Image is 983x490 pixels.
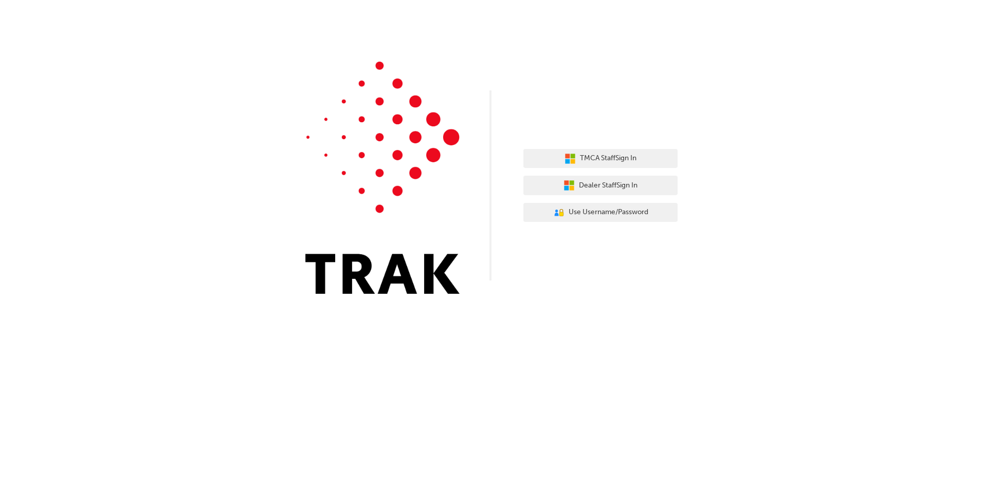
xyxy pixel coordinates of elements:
span: TMCA Staff Sign In [580,153,636,164]
span: Dealer Staff Sign In [579,180,638,192]
button: TMCA StaffSign In [523,149,678,168]
img: Trak [305,62,460,294]
button: Use Username/Password [523,203,678,222]
span: Use Username/Password [569,206,648,218]
button: Dealer StaffSign In [523,176,678,195]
